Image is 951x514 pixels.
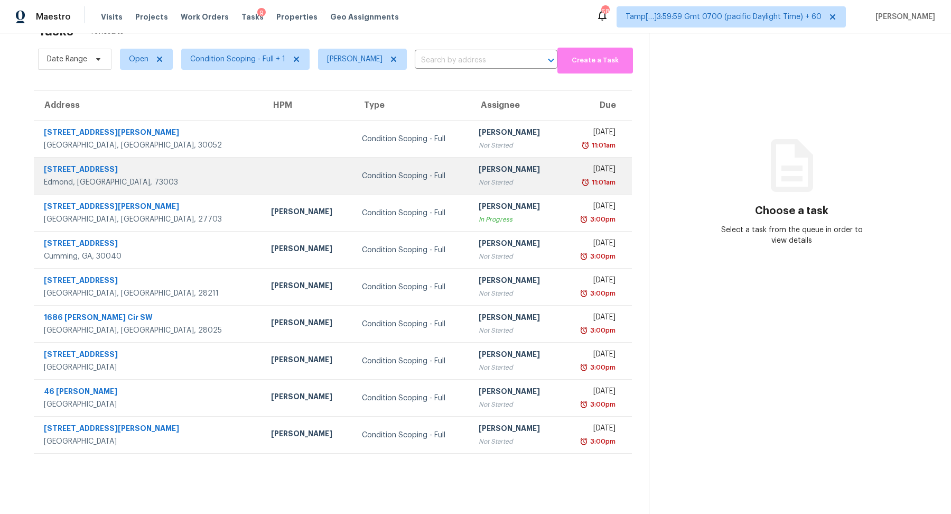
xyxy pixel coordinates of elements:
div: [PERSON_NAME] [271,428,345,442]
button: Open [544,53,558,68]
span: Tasks [241,13,264,21]
div: 3:00pm [588,251,616,262]
span: Work Orders [181,12,229,22]
div: 9 [257,8,266,19]
div: Condition Scoping - Full [362,319,462,329]
div: [PERSON_NAME] [479,312,553,325]
span: Condition Scoping - Full + 1 [190,54,285,65]
div: Condition Scoping - Full [362,356,462,366]
div: [DATE] [570,349,616,362]
div: Not Started [479,399,553,410]
div: [GEOGRAPHIC_DATA] [44,436,254,447]
div: In Progress [479,214,553,225]
div: [GEOGRAPHIC_DATA], [GEOGRAPHIC_DATA], 27703 [44,214,254,225]
div: 682 [601,6,609,17]
div: [PERSON_NAME] [479,386,553,399]
div: Not Started [479,325,553,336]
div: [DATE] [570,164,616,177]
div: [STREET_ADDRESS] [44,275,254,288]
div: Not Started [479,140,553,151]
div: Edmond, [GEOGRAPHIC_DATA], 73003 [44,177,254,188]
span: Visits [101,12,123,22]
span: [PERSON_NAME] [327,54,383,65]
img: Overdue Alarm Icon [580,362,588,373]
span: Open [129,54,148,65]
span: [PERSON_NAME] [871,12,935,22]
div: [PERSON_NAME] [479,423,553,436]
div: Condition Scoping - Full [362,282,462,292]
h3: Choose a task [755,206,828,216]
div: 3:00pm [588,399,616,410]
div: 11:01am [590,177,616,188]
div: [PERSON_NAME] [479,238,553,251]
div: [GEOGRAPHIC_DATA], [GEOGRAPHIC_DATA], 28211 [44,288,254,299]
div: [PERSON_NAME] [479,127,553,140]
div: [DATE] [570,127,616,140]
div: [GEOGRAPHIC_DATA] [44,399,254,410]
div: Condition Scoping - Full [362,134,462,144]
h2: Tasks [38,26,73,36]
div: [STREET_ADDRESS][PERSON_NAME] [44,127,254,140]
img: Overdue Alarm Icon [581,140,590,151]
div: Condition Scoping - Full [362,171,462,181]
div: [DATE] [570,312,616,325]
div: [DATE] [570,201,616,214]
div: Not Started [479,251,553,262]
span: Projects [135,12,168,22]
img: Overdue Alarm Icon [580,251,588,262]
div: 11:01am [590,140,616,151]
button: Create a Task [557,48,633,74]
div: 3:00pm [588,436,616,447]
img: Overdue Alarm Icon [580,214,588,225]
img: Overdue Alarm Icon [580,399,588,410]
div: 3:00pm [588,214,616,225]
div: Not Started [479,436,553,447]
div: [STREET_ADDRESS][PERSON_NAME] [44,423,254,436]
div: 1686 [PERSON_NAME] Cir SW [44,312,254,325]
div: Not Started [479,288,553,299]
div: [PERSON_NAME] [479,201,553,214]
div: [PERSON_NAME] [271,280,345,293]
span: Geo Assignments [330,12,399,22]
div: [STREET_ADDRESS] [44,349,254,362]
div: 3:00pm [588,362,616,373]
img: Overdue Alarm Icon [580,288,588,299]
div: Condition Scoping - Full [362,430,462,440]
img: Overdue Alarm Icon [580,436,588,447]
div: [DATE] [570,238,616,251]
div: Cumming, GA, 30040 [44,251,254,262]
div: Not Started [479,362,553,373]
th: HPM [263,91,353,121]
div: [PERSON_NAME] [479,275,553,288]
div: [PERSON_NAME] [271,391,345,405]
div: [DATE] [570,275,616,288]
th: Assignee [470,91,561,121]
div: 3:00pm [588,325,616,336]
div: Not Started [479,177,553,188]
th: Due [561,91,632,121]
img: Overdue Alarm Icon [581,177,590,188]
div: [PERSON_NAME] [271,206,345,219]
div: [PERSON_NAME] [479,164,553,177]
div: [GEOGRAPHIC_DATA] [44,362,254,373]
div: [DATE] [570,386,616,399]
th: Address [34,91,263,121]
div: 46 [PERSON_NAME] [44,386,254,399]
span: Maestro [36,12,71,22]
div: [PERSON_NAME] [271,354,345,368]
div: [DATE] [570,423,616,436]
div: [GEOGRAPHIC_DATA], [GEOGRAPHIC_DATA], 28025 [44,325,254,336]
div: [PERSON_NAME] [271,317,345,331]
div: [STREET_ADDRESS][PERSON_NAME] [44,201,254,214]
div: [STREET_ADDRESS] [44,164,254,177]
div: [GEOGRAPHIC_DATA], [GEOGRAPHIC_DATA], 30052 [44,140,254,151]
div: [PERSON_NAME] [479,349,553,362]
div: 3:00pm [588,288,616,299]
input: Search by address [415,52,528,69]
div: Condition Scoping - Full [362,208,462,218]
div: Select a task from the queue in order to view details [721,225,863,246]
div: Condition Scoping - Full [362,245,462,255]
span: Properties [276,12,318,22]
div: Condition Scoping - Full [362,393,462,403]
div: [STREET_ADDRESS] [44,238,254,251]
